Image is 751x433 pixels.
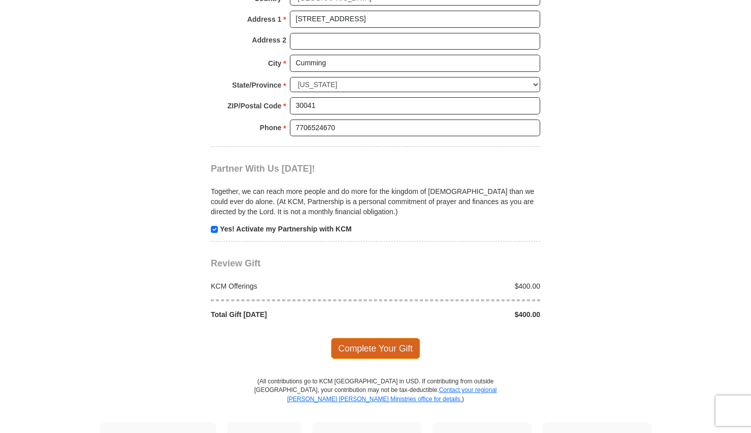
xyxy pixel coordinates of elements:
strong: Address 1 [247,12,282,26]
div: Total Gift [DATE] [206,309,376,320]
span: Partner With Us [DATE]! [211,164,315,174]
strong: Address 2 [252,33,286,47]
strong: City [268,56,281,70]
strong: Yes! Activate my Partnership with KCM [220,225,352,233]
strong: ZIP/Postal Code [228,99,282,113]
strong: Phone [260,121,282,135]
strong: State/Province [232,78,281,92]
span: Review Gift [211,258,260,268]
a: Contact your regional [PERSON_NAME] [PERSON_NAME] Ministries office for details. [287,386,497,402]
div: $400.00 [375,281,546,291]
p: Together, we can reach more people and do more for the kingdom of [DEMOGRAPHIC_DATA] than we coul... [211,186,540,217]
div: $400.00 [375,309,546,320]
span: Complete Your Gift [331,338,421,359]
p: (All contributions go to KCM [GEOGRAPHIC_DATA] in USD. If contributing from outside [GEOGRAPHIC_D... [254,377,497,421]
div: KCM Offerings [206,281,376,291]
